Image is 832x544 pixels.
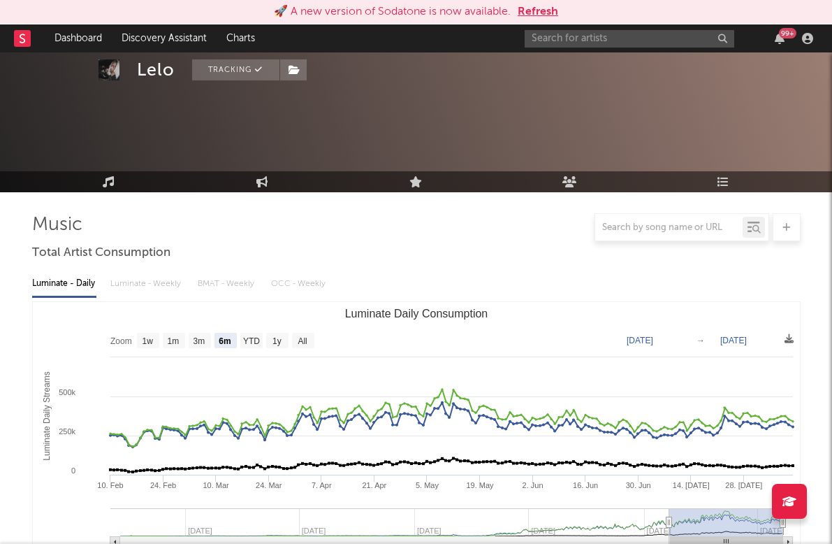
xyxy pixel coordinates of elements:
text: 5. May [415,481,439,489]
text: [DATE] [760,527,784,535]
text: 250k [59,427,75,436]
input: Search for artists [525,30,734,48]
text: 7. Apr [311,481,331,489]
text: 1m [167,336,179,346]
text: 6m [219,336,231,346]
text: 21. Apr [362,481,386,489]
text: 3m [193,336,205,346]
text: 2. Jun [522,481,543,489]
text: → [696,336,705,345]
text: Luminate Daily Streams [41,371,51,460]
text: 14. [DATE] [672,481,709,489]
text: All [298,336,307,346]
text: YTD [242,336,259,346]
div: Lelo [137,59,175,80]
text: 24. Mar [256,481,282,489]
text: 24. Feb [149,481,175,489]
text: 1w [142,336,153,346]
text: 28. [DATE] [725,481,762,489]
a: Discovery Assistant [112,24,217,52]
text: [DATE] [720,336,747,345]
a: Charts [217,24,265,52]
text: 1y [272,336,282,346]
text: 10. Mar [203,481,229,489]
div: Luminate - Daily [32,272,96,296]
text: [DATE] [627,336,653,345]
text: 10. Feb [97,481,123,489]
div: 99 + [779,28,796,38]
text: Zoom [110,336,132,346]
span: Total Artist Consumption [32,245,170,262]
button: 99+ [775,33,784,44]
input: Search by song name or URL [595,222,743,234]
button: Tracking [192,59,279,80]
text: 30. Jun [625,481,650,489]
a: Dashboard [45,24,112,52]
text: 500k [59,388,75,396]
text: 0 [71,466,75,475]
text: 16. Jun [573,481,598,489]
button: Refresh [518,3,558,20]
text: 19. May [466,481,494,489]
text: Luminate Daily Consumption [344,308,488,320]
div: 🚀 A new version of Sodatone is now available. [274,3,511,20]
